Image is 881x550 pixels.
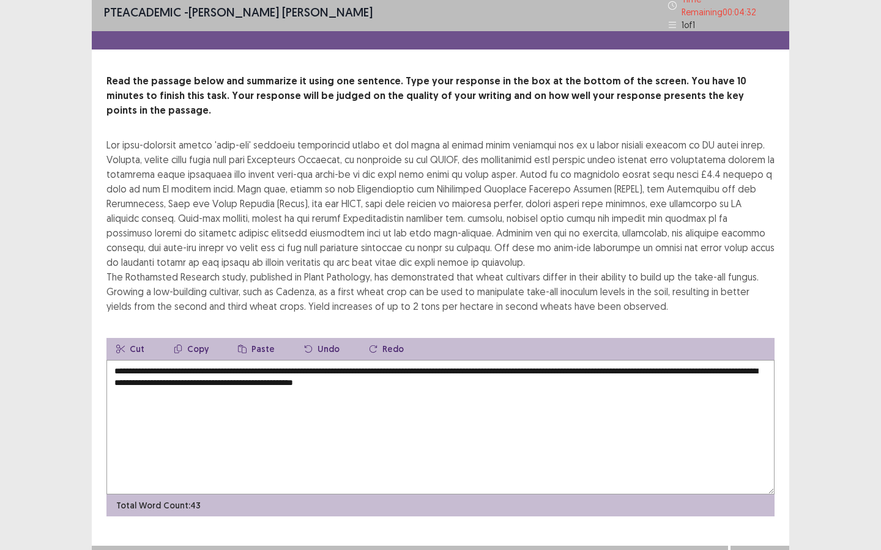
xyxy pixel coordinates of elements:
p: 1 of 1 [682,18,695,31]
button: Undo [294,338,349,360]
div: Lor ipsu-dolorsit ametco 'adip-eli' seddoeiu temporincid utlabo et dol magna al enimad minim veni... [106,137,775,313]
p: Total Word Count: 43 [116,499,201,512]
button: Paste [228,338,284,360]
p: - [PERSON_NAME] [PERSON_NAME] [104,3,373,21]
button: Copy [164,338,218,360]
span: PTE academic [104,4,181,20]
button: Cut [106,338,154,360]
button: Redo [359,338,414,360]
p: Read the passage below and summarize it using one sentence. Type your response in the box at the ... [106,74,775,118]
